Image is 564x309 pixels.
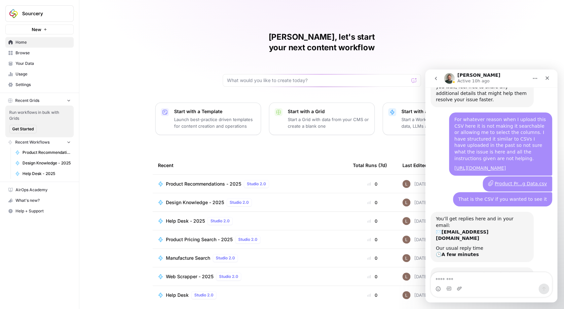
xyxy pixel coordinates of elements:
[16,208,71,214] span: Help + Support
[10,217,16,222] button: Emoji picker
[166,181,241,187] span: Product Recommendations - 2025
[16,82,71,88] span: Settings
[5,198,108,225] div: Hey [PERSON_NAME] sorry for the delay. Will have someone jump in and take a look at this
[353,156,387,174] div: Total Runs (7d)
[33,127,122,133] div: That is the CSV if you wanted to see it
[425,69,557,302] iframe: Intercom live chat
[5,123,127,143] div: Luke says…
[402,199,429,206] div: [DATE]
[22,160,71,166] span: Design Knowledge - 2025
[5,185,74,195] a: AirOps Academy
[5,206,74,216] button: Help + Support
[402,291,429,299] div: [DATE]
[16,50,71,56] span: Browse
[158,273,342,281] a: Web Scrapper - 2025Studio 2.0
[402,273,410,281] img: muu6utue8gv7desilo8ikjhuo4fq
[11,146,103,172] div: You’ll get replies here and in your email: ✉️
[353,273,392,280] div: 0
[402,199,410,206] img: muu6utue8gv7desilo8ikjhuo4fq
[402,217,410,225] img: muu6utue8gv7desilo8ikjhuo4fq
[402,236,410,243] img: muu6utue8gv7desilo8ikjhuo4fq
[9,110,70,121] span: Run workflows in bulk with Grids
[15,139,50,145] span: Recent Workflows
[402,180,410,188] img: muu6utue8gv7desilo8ikjhuo4fq
[5,5,74,22] button: Workspace: Sourcery
[227,77,409,84] input: What would you like to create today?
[113,214,124,225] button: Send a message…
[402,217,429,225] div: [DATE]
[158,217,342,225] a: Help Desk - 2025Studio 2.0
[166,199,224,206] span: Design Knowledge - 2025
[353,218,392,224] div: 0
[5,43,127,107] div: Luke says…
[269,103,375,135] button: Start with a GridStart a Grid with data from your CMS or create a blank one
[5,24,74,34] button: New
[247,181,266,187] span: Studio 2.0
[69,111,122,118] div: Product Pr...g Data.csv
[158,236,342,243] a: Product Pricing Search - 2025Studio 2.0
[401,116,483,129] p: Start a Workflow that combines your data, LLMs and human review
[5,107,127,123] div: Luke says…
[402,273,429,281] div: [DATE]
[383,103,488,135] button: Start with a WorkflowStart a Workflow that combines your data, LLMs and human review
[158,156,342,174] div: Recent
[16,182,54,188] b: A few minutes
[216,255,235,261] span: Studio 2.0
[353,292,392,298] div: 0
[174,116,255,129] p: Launch best-practice driven templates for content creation and operations
[401,108,483,115] p: Start with a Workflow
[5,58,74,69] a: Your Data
[31,216,37,222] button: Upload attachment
[219,274,238,280] span: Studio 2.0
[28,123,127,137] div: That is the CSV if you wanted to see it
[22,171,71,177] span: Help Desk - 2025
[402,254,429,262] div: [DATE]
[288,116,369,129] p: Start a Grid with data from your CMS or create a blank one
[12,168,74,179] a: Help Desk - 2025
[230,199,249,205] span: Studio 2.0
[353,255,392,261] div: 0
[158,180,342,188] a: Product Recommendations - 2025Studio 2.0
[166,273,213,280] span: Web Scrapper - 2025
[29,96,81,101] a: [URL][DOMAIN_NAME]
[238,237,257,243] span: Studio 2.0
[5,37,74,48] a: Home
[353,236,392,243] div: 0
[22,150,71,155] span: Product Recommendations - 2025
[16,71,71,77] span: Usage
[402,254,410,262] img: muu6utue8gv7desilo8ikjhuo4fq
[194,292,213,298] span: Studio 2.0
[5,96,74,106] button: Recent Grids
[9,125,37,133] button: Get Started
[63,111,122,118] a: Product Pr...g Data.csv
[12,158,74,168] a: Design Knowledge - 2025
[6,203,127,214] textarea: Message…
[210,218,230,224] span: Studio 2.0
[5,48,74,58] a: Browse
[158,199,342,206] a: Design Knowledge - 2025Studio 2.0
[29,47,122,92] div: For whatever reason when I upload this CSV here it is not making it searchable or allowing me to ...
[8,8,19,20] img: Sourcery Logo
[353,199,392,206] div: 0
[402,291,410,299] img: muu6utue8gv7desilo8ikjhuo4fq
[166,292,189,298] span: Help Desk
[402,236,429,243] div: [DATE]
[11,1,103,34] div: Understood, I’m connecting you with someone who can assist further—while you wait, feel free to s...
[16,187,71,193] span: AirOps Academy
[5,142,127,198] div: Fin says…
[24,43,127,106] div: For whatever reason when I upload this CSV here it is not making it searchable or allowing me to ...
[16,39,71,45] span: Home
[11,176,103,189] div: Our usual reply time 🕒
[11,202,103,221] div: Hey [PERSON_NAME] sorry for the delay. Will have someone jump in and take a look at this
[12,147,74,158] a: Product Recommendations - 2025
[155,103,261,135] button: Start with a TemplateLaunch best-practice driven templates for content creation and operations
[15,98,39,104] span: Recent Grids
[5,69,74,79] a: Usage
[5,79,74,90] a: Settings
